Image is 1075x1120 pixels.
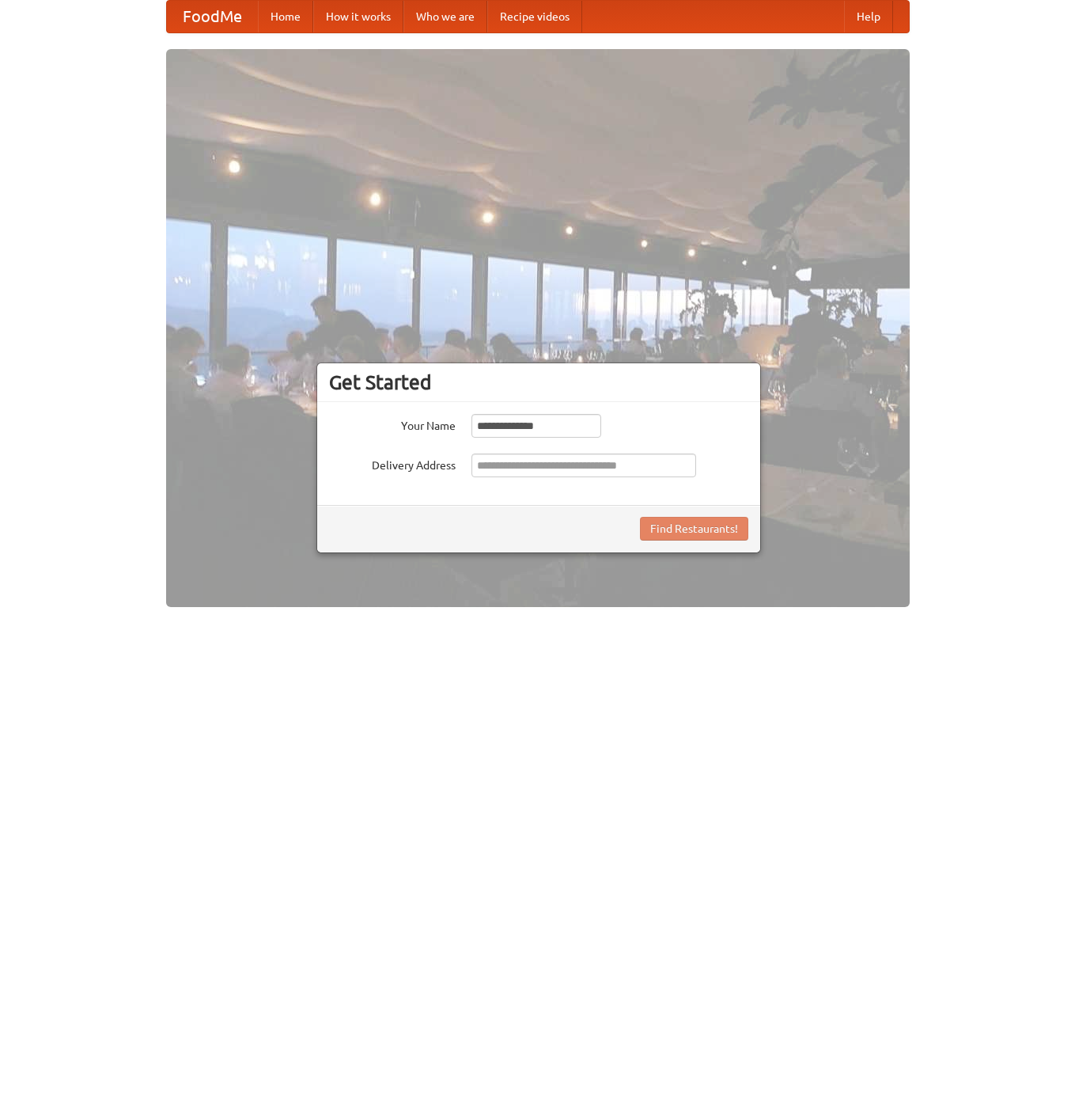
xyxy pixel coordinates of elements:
[258,1,313,32] a: Home
[329,414,456,434] label: Your Name
[403,1,487,32] a: Who we are
[487,1,582,32] a: Recipe videos
[167,1,258,32] a: FoodMe
[313,1,403,32] a: How it works
[329,370,748,394] h3: Get Started
[640,517,748,541] button: Find Restaurants!
[329,454,456,473] label: Delivery Address
[844,1,893,32] a: Help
